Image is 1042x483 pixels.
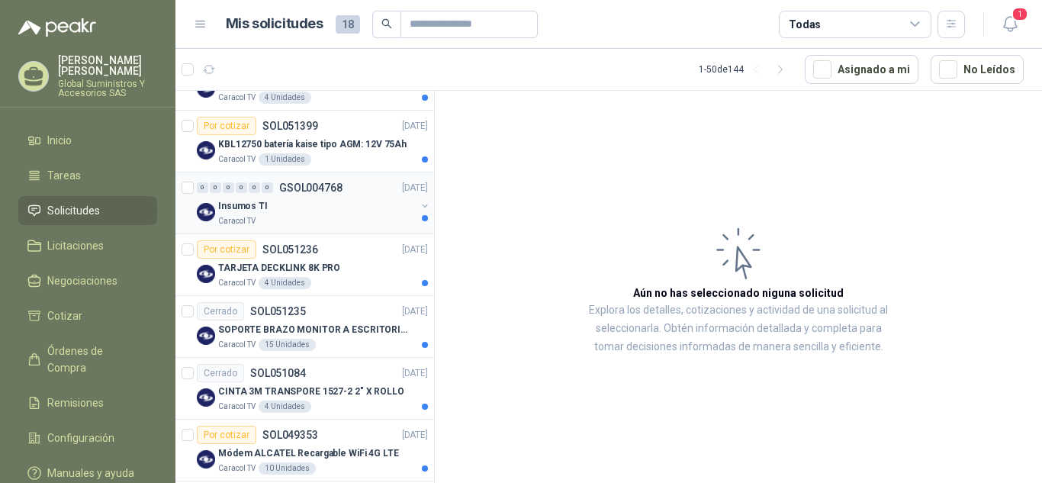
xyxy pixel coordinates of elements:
[259,92,311,104] div: 4 Unidades
[197,141,215,159] img: Company Logo
[18,423,157,452] a: Configuración
[218,199,268,214] p: Insumos TI
[175,420,434,481] a: Por cotizarSOL049353[DATE] Company LogoMódem ALCATEL Recargable WiFi 4G LTECaracol TV10 Unidades
[402,181,428,195] p: [DATE]
[250,368,306,378] p: SOL051084
[218,215,256,227] p: Caracol TV
[218,277,256,289] p: Caracol TV
[250,306,306,317] p: SOL051235
[18,336,157,382] a: Órdenes de Compra
[197,117,256,135] div: Por cotizar
[47,430,114,446] span: Configuración
[175,234,434,296] a: Por cotizarSOL051236[DATE] Company LogoTARJETA DECKLINK 8K PROCaracol TV4 Unidades
[18,388,157,417] a: Remisiones
[47,308,82,324] span: Cotizar
[18,196,157,225] a: Solicitudes
[197,426,256,444] div: Por cotizar
[197,240,256,259] div: Por cotizar
[47,132,72,149] span: Inicio
[249,182,260,193] div: 0
[18,126,157,155] a: Inicio
[633,285,844,301] h3: Aún no has seleccionado niguna solicitud
[402,428,428,443] p: [DATE]
[789,16,821,33] div: Todas
[175,358,434,420] a: CerradoSOL051084[DATE] Company LogoCINTA 3M TRANSPORE 1527-2 2" X ROLLOCaracol TV4 Unidades
[175,296,434,358] a: CerradoSOL051235[DATE] Company LogoSOPORTE BRAZO MONITOR A ESCRITORIO NBF80Caracol TV15 Unidades
[402,243,428,257] p: [DATE]
[226,13,323,35] h1: Mis solicitudes
[931,55,1024,84] button: No Leídos
[218,323,408,337] p: SOPORTE BRAZO MONITOR A ESCRITORIO NBF80
[47,202,100,219] span: Solicitudes
[18,161,157,190] a: Tareas
[262,430,318,440] p: SOL049353
[218,401,256,413] p: Caracol TV
[223,182,234,193] div: 0
[336,15,360,34] span: 18
[47,272,117,289] span: Negociaciones
[218,446,399,461] p: Módem ALCATEL Recargable WiFi 4G LTE
[47,394,104,411] span: Remisiones
[259,277,311,289] div: 4 Unidades
[18,231,157,260] a: Licitaciones
[996,11,1024,38] button: 1
[279,182,343,193] p: GSOL004768
[262,121,318,131] p: SOL051399
[218,462,256,475] p: Caracol TV
[47,237,104,254] span: Licitaciones
[1011,7,1028,21] span: 1
[197,203,215,221] img: Company Logo
[262,182,273,193] div: 0
[699,57,793,82] div: 1 - 50 de 144
[18,18,96,37] img: Logo peakr
[805,55,918,84] button: Asignado a mi
[210,182,221,193] div: 0
[197,302,244,320] div: Cerrado
[259,339,316,351] div: 15 Unidades
[197,182,208,193] div: 0
[218,339,256,351] p: Caracol TV
[587,301,889,356] p: Explora los detalles, cotizaciones y actividad de una solicitud al seleccionarla. Obtén informaci...
[197,364,244,382] div: Cerrado
[218,385,404,399] p: CINTA 3M TRANSPORE 1527-2 2" X ROLLO
[18,266,157,295] a: Negociaciones
[381,18,392,29] span: search
[218,137,407,152] p: KBL12750 batería kaise tipo AGM: 12V 75Ah
[58,79,157,98] p: Global Suministros Y Accesorios SAS
[218,153,256,166] p: Caracol TV
[175,111,434,172] a: Por cotizarSOL051399[DATE] Company LogoKBL12750 batería kaise tipo AGM: 12V 75AhCaracol TV1 Unidades
[47,465,134,481] span: Manuales y ayuda
[47,343,143,376] span: Órdenes de Compra
[18,301,157,330] a: Cotizar
[47,167,81,184] span: Tareas
[197,450,215,469] img: Company Logo
[402,366,428,381] p: [DATE]
[197,179,431,227] a: 0 0 0 0 0 0 GSOL004768[DATE] Company LogoInsumos TICaracol TV
[218,92,256,104] p: Caracol TV
[58,55,157,76] p: [PERSON_NAME] [PERSON_NAME]
[402,304,428,319] p: [DATE]
[259,401,311,413] div: 4 Unidades
[197,265,215,283] img: Company Logo
[236,182,247,193] div: 0
[197,327,215,345] img: Company Logo
[262,244,318,255] p: SOL051236
[259,153,311,166] div: 1 Unidades
[259,462,316,475] div: 10 Unidades
[218,261,340,275] p: TARJETA DECKLINK 8K PRO
[402,119,428,134] p: [DATE]
[197,388,215,407] img: Company Logo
